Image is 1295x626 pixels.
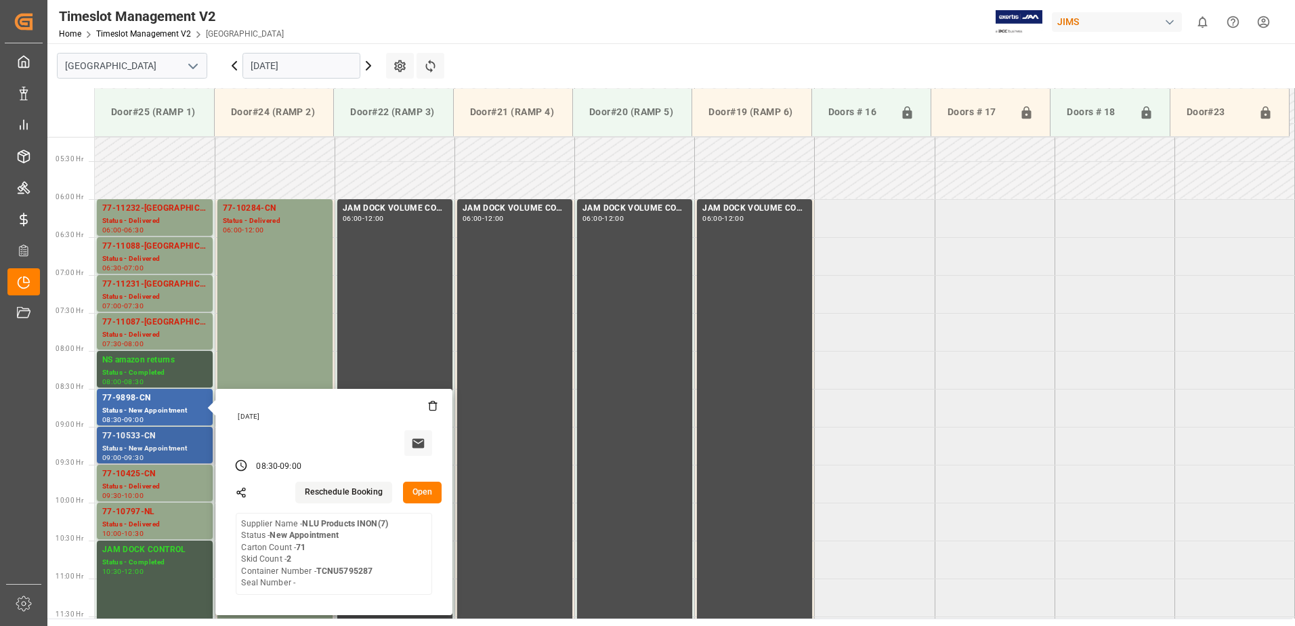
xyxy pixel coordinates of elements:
div: - [122,568,124,575]
div: 77-10533-CN [102,430,207,443]
div: JAM DOCK CONTROL [102,543,207,557]
button: JIMS [1052,9,1187,35]
div: 08:30 [102,417,122,423]
div: Status - New Appointment [102,443,207,455]
b: 71 [296,543,305,552]
div: JAM DOCK VOLUME CONTROL [582,202,687,215]
b: TCNU5795287 [316,566,373,576]
div: 08:30 [124,379,144,385]
div: 06:00 [702,215,722,222]
div: - [278,461,280,473]
div: 12:00 [245,227,264,233]
input: DD.MM.YYYY [242,53,360,79]
div: 10:30 [102,568,122,575]
div: 77-11088-[GEOGRAPHIC_DATA] [102,240,207,253]
div: 12:00 [724,215,744,222]
div: 77-11232-[GEOGRAPHIC_DATA] [102,202,207,215]
div: Status - Delivered [102,329,207,341]
input: Type to search/select [57,53,207,79]
div: - [122,227,124,233]
div: 08:00 [124,341,144,347]
div: Status - Delivered [102,253,207,265]
div: Door#20 (RAMP 5) [584,100,681,125]
button: Reschedule Booking [295,482,392,503]
div: - [602,215,604,222]
div: Status - Delivered [102,481,207,493]
div: Doors # 18 [1061,100,1133,125]
div: Supplier Name - Status - Carton Count - Skid Count - Container Number - Seal Number - [241,518,388,589]
div: - [122,417,124,423]
div: JAM DOCK VOLUME CONTROL [463,202,567,215]
div: Status - Delivered [223,215,327,227]
div: Door#25 (RAMP 1) [106,100,203,125]
span: 05:30 Hr [56,155,83,163]
div: Door#24 (RAMP 2) [226,100,322,125]
div: - [122,265,124,271]
span: 11:30 Hr [56,610,83,618]
div: 77-10425-CN [102,467,207,481]
div: 09:00 [102,455,122,461]
span: 07:00 Hr [56,269,83,276]
div: Timeslot Management V2 [59,6,284,26]
div: 77-11087-[GEOGRAPHIC_DATA] [102,316,207,329]
div: - [482,215,484,222]
div: Door#22 (RAMP 3) [345,100,442,125]
div: 06:00 [463,215,482,222]
div: 07:00 [102,303,122,309]
span: 06:30 Hr [56,231,83,238]
b: New Appointment [270,530,339,540]
div: 09:00 [280,461,301,473]
div: - [722,215,724,222]
div: 77-11231-[GEOGRAPHIC_DATA] [102,278,207,291]
div: - [122,341,124,347]
div: 06:00 [102,227,122,233]
div: 10:30 [124,530,144,537]
div: 12:00 [484,215,504,222]
span: 09:30 Hr [56,459,83,466]
div: Status - Delivered [102,291,207,303]
div: Status - New Appointment [102,405,207,417]
div: Status - Delivered [102,215,207,227]
div: 10:00 [102,530,122,537]
div: 06:00 [582,215,602,222]
div: JAM DOCK VOLUME CONTROL [702,202,807,215]
div: - [122,530,124,537]
div: JIMS [1052,12,1182,32]
div: 77-10284-CN [223,202,327,215]
div: - [122,379,124,385]
div: Door#21 (RAMP 4) [465,100,561,125]
div: Doors # 16 [823,100,895,125]
span: 07:30 Hr [56,307,83,314]
span: 11:00 Hr [56,572,83,580]
b: NLU Products INON(7) [302,519,388,528]
span: 06:00 Hr [56,193,83,201]
span: 10:30 Hr [56,535,83,542]
button: Open [403,482,442,503]
span: 08:00 Hr [56,345,83,352]
img: Exertis%20JAM%20-%20Email%20Logo.jpg_1722504956.jpg [996,10,1042,34]
div: JAM DOCK VOLUME CONTROL [343,202,447,215]
span: 09:00 Hr [56,421,83,428]
div: Status - Completed [102,557,207,568]
div: 09:30 [102,493,122,499]
b: 2 [286,554,291,564]
div: 06:30 [124,227,144,233]
button: Help Center [1218,7,1248,37]
div: 08:00 [102,379,122,385]
div: 09:30 [124,455,144,461]
div: 10:00 [124,493,144,499]
div: 12:00 [364,215,384,222]
a: Home [59,29,81,39]
div: - [122,455,124,461]
div: 07:00 [124,265,144,271]
a: Timeslot Management V2 [96,29,191,39]
div: - [242,227,244,233]
div: Door#19 (RAMP 6) [703,100,800,125]
div: Status - Delivered [102,519,207,530]
div: NS amazon returns [102,354,207,367]
div: 06:00 [223,227,242,233]
div: 07:30 [124,303,144,309]
div: [DATE] [233,412,438,421]
div: 12:00 [124,568,144,575]
div: 77-10797-NL [102,505,207,519]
